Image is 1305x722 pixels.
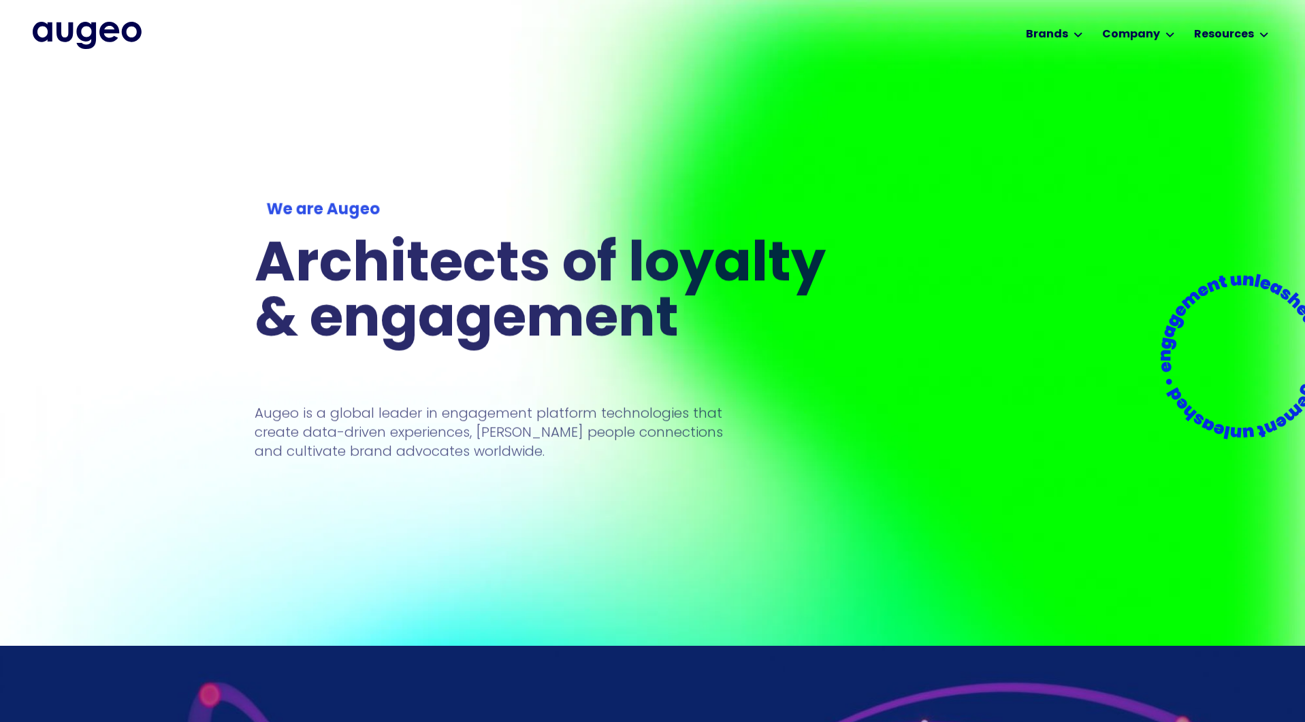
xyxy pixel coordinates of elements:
div: Resources [1194,27,1254,43]
h1: Architects of loyalty & engagement [255,240,843,350]
div: Brands [1026,27,1068,43]
div: We are Augeo [266,199,831,223]
p: Augeo is a global leader in engagement platform technologies that create data-driven experiences,... [255,404,723,461]
div: Company [1102,27,1160,43]
a: home [33,22,142,49]
img: Augeo's full logo in midnight blue. [33,22,142,49]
